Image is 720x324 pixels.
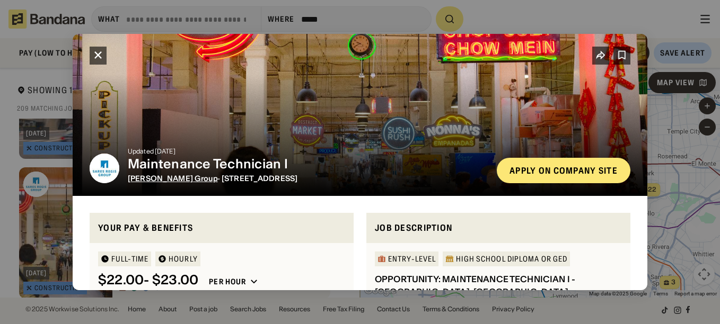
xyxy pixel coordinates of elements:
[90,154,119,183] img: Sares Regis Group logo
[111,255,148,263] div: Full-time
[98,221,345,235] div: Your pay & benefits
[169,255,198,263] div: HOURLY
[128,148,488,155] div: Updated [DATE]
[456,255,567,263] div: High School Diploma or GED
[375,221,622,235] div: Job Description
[375,274,575,297] div: OPPORTUNITY: MAINTENANCE TECHNICIAN I - [GEOGRAPHIC_DATA], [GEOGRAPHIC_DATA]
[510,166,618,175] div: Apply on company site
[388,255,436,263] div: Entry-Level
[98,273,198,288] div: $ 22.00 - $23.00
[128,157,488,172] div: Maintenance Technician I
[128,174,218,183] span: [PERSON_NAME] Group
[209,277,246,286] div: Per hour
[128,174,488,183] div: · [STREET_ADDRESS]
